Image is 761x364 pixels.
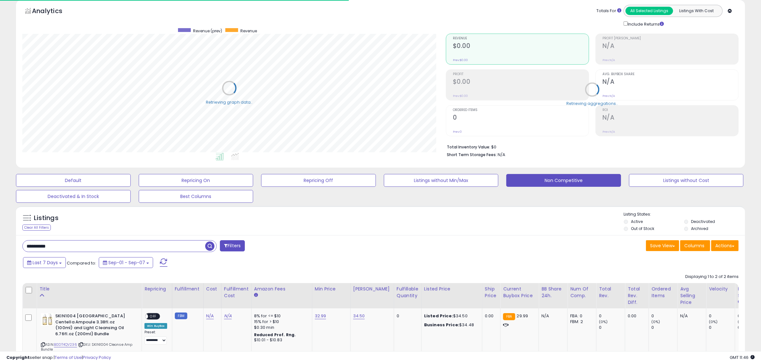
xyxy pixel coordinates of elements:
[599,313,625,319] div: 0
[22,225,51,231] div: Clear All Filters
[503,313,515,320] small: FBA
[570,286,594,299] div: Num of Comp.
[254,313,307,319] div: 8% for <= $10
[424,322,459,328] b: Business Price:
[224,313,232,319] a: N/A
[651,313,677,319] div: 0
[709,319,718,324] small: (0%)
[424,313,453,319] b: Listed Price:
[566,100,618,106] div: Retrieving aggregations..
[6,355,111,361] div: seller snap | |
[144,323,167,329] div: Win BuyBox
[599,286,622,299] div: Total Rev.
[397,313,416,319] div: 0
[39,286,139,292] div: Title
[315,286,348,292] div: Min Price
[503,286,536,299] div: Current Buybox Price
[16,190,131,203] button: Deactivated & In Stock
[709,286,732,292] div: Velocity
[624,211,745,218] p: Listing States:
[139,190,253,203] button: Best Columns
[261,174,376,187] button: Repricing Off
[424,313,477,319] div: $34.50
[41,313,54,326] img: 318PtBuBO4L._SL40_.jpg
[631,226,654,231] label: Out of Stock
[108,259,145,266] span: Sep-01 - Sep-07
[83,354,111,360] a: Privacy Policy
[99,257,153,268] button: Sep-01 - Sep-07
[570,313,591,319] div: FBA: 0
[685,274,739,280] div: Displaying 1 to 2 of 2 items
[206,99,252,105] div: Retrieving graph data..
[709,313,735,319] div: 0
[738,299,742,305] small: Days In Stock.
[651,325,677,330] div: 0
[397,286,419,299] div: Fulfillable Quantity
[32,6,75,17] h5: Analytics
[6,354,30,360] strong: Copyright
[34,214,58,223] h5: Listings
[570,319,591,325] div: FBM: 2
[315,313,326,319] a: 32.99
[738,319,747,324] small: (0%)
[139,174,253,187] button: Repricing On
[599,325,625,330] div: 0
[628,313,644,319] div: 0.00
[651,286,675,299] div: Ordered Items
[67,260,96,266] span: Compared to:
[619,20,672,27] div: Include Returns
[485,313,495,319] div: 0.00
[541,286,565,299] div: BB Share 24h.
[629,174,744,187] button: Listings without Cost
[254,292,258,298] small: Amazon Fees.
[680,286,703,306] div: Avg Selling Price
[254,286,309,292] div: Amazon Fees
[651,319,660,324] small: (0%)
[541,313,563,319] div: N/A
[224,286,249,299] div: Fulfillment Cost
[680,313,701,319] div: N/A
[691,226,709,231] label: Archived
[599,319,608,324] small: (0%)
[254,332,296,337] b: Reduced Prof. Rng.
[254,319,307,325] div: 15% for > $10
[631,219,643,224] label: Active
[206,286,219,292] div: Cost
[220,240,245,251] button: Filters
[506,174,621,187] button: Non Competitive
[709,325,735,330] div: 0
[424,286,479,292] div: Listed Price
[684,242,704,249] span: Columns
[55,313,133,338] b: SKIN1004 [GEOGRAPHIC_DATA] Centella Ampoule 3.38fl.oz (100ml) and Light Cleansing Oil 6.76fl.oz (...
[517,313,528,319] span: 29.99
[646,240,679,251] button: Save View
[148,314,158,319] span: OFF
[41,342,133,352] span: | SKU: SKIN1004 Cleanse Amp Bundle
[384,174,499,187] button: Listings without Min/Max
[54,342,77,347] a: B0DT4QV236
[33,259,58,266] span: Last 7 Days
[673,7,720,15] button: Listings With Cost
[353,286,391,292] div: [PERSON_NAME]
[254,337,307,343] div: $10.01 - $10.83
[254,325,307,330] div: $0.30 min
[628,286,646,306] div: Total Rev. Diff.
[711,240,739,251] button: Actions
[596,8,621,14] div: Totals For
[691,219,715,224] label: Deactivated
[144,330,167,344] div: Preset:
[23,257,66,268] button: Last 7 Days
[175,286,201,292] div: Fulfillment
[16,174,131,187] button: Default
[625,7,673,15] button: All Selected Listings
[175,313,187,319] small: FBM
[485,286,498,299] div: Ship Price
[55,354,82,360] a: Terms of Use
[144,286,169,292] div: Repricing
[730,354,755,360] span: 2025-09-15 11:46 GMT
[353,313,365,319] a: 34.50
[738,286,761,299] div: Days In Stock
[680,240,710,251] button: Columns
[206,313,214,319] a: N/A
[424,322,477,328] div: $34.48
